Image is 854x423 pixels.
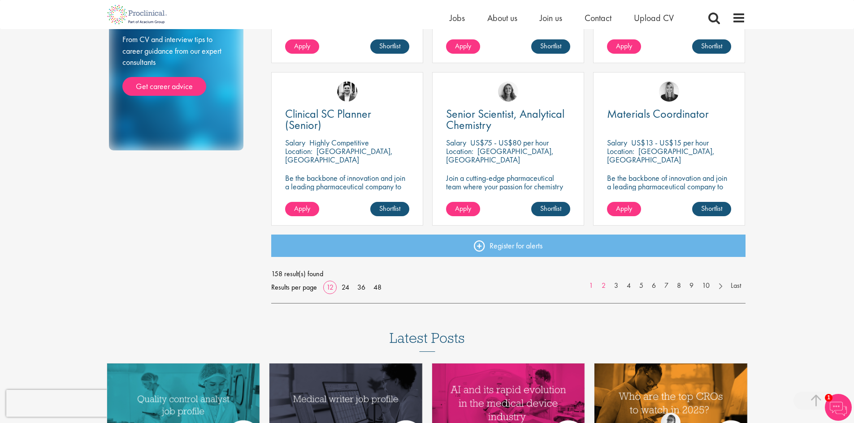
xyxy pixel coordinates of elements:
img: Edward Little [337,81,357,102]
a: Apply [607,202,641,216]
span: Location: [285,146,312,156]
a: Get career advice [122,77,206,96]
p: Join a cutting-edge pharmaceutical team where your passion for chemistry will help shape the futu... [446,174,570,208]
span: Location: [607,146,634,156]
span: Salary [446,137,466,148]
a: 12 [323,282,337,292]
a: 36 [354,282,368,292]
a: Shortlist [692,39,731,54]
span: 158 result(s) found [271,267,746,281]
a: Last [726,281,746,291]
a: Apply [607,39,641,54]
img: Jackie Cerchio [498,81,518,102]
a: Apply [446,202,480,216]
a: Shortlist [531,202,570,216]
a: 10 [698,281,714,291]
span: Apply [616,204,632,213]
span: Apply [455,204,471,213]
a: Shortlist [370,39,409,54]
span: Location: [446,146,473,156]
a: Senior Scientist, Analytical Chemistry [446,108,570,131]
iframe: reCAPTCHA [6,390,121,417]
a: 5 [635,281,648,291]
a: 6 [647,281,660,291]
a: Shortlist [692,202,731,216]
a: Apply [446,39,480,54]
p: US$75 - US$80 per hour [470,137,549,148]
a: Join us [540,12,562,24]
a: Contact [585,12,611,24]
img: Janelle Jones [659,81,679,102]
span: Salary [607,137,627,148]
p: Be the backbone of innovation and join a leading pharmaceutical company to help keep life-changin... [285,174,409,208]
a: Apply [285,39,319,54]
a: Materials Coordinator [607,108,731,120]
span: Results per page [271,281,317,294]
a: 3 [610,281,623,291]
span: Apply [455,41,471,51]
a: 48 [370,282,385,292]
span: Salary [285,137,305,148]
a: 4 [622,281,635,291]
a: 2 [597,281,610,291]
div: From CV and interview tips to career guidance from our expert consultants [122,34,230,96]
a: 1 [585,281,598,291]
span: Clinical SC Planner (Senior) [285,106,371,132]
span: Apply [294,41,310,51]
a: Register for alerts [271,235,746,257]
a: 24 [338,282,352,292]
a: 7 [660,281,673,291]
a: Shortlist [370,202,409,216]
a: Shortlist [531,39,570,54]
p: [GEOGRAPHIC_DATA], [GEOGRAPHIC_DATA] [285,146,393,165]
span: Apply [616,41,632,51]
a: Clinical SC Planner (Senior) [285,108,409,131]
a: Upload CV [634,12,674,24]
p: [GEOGRAPHIC_DATA], [GEOGRAPHIC_DATA] [607,146,715,165]
span: Materials Coordinator [607,106,709,121]
a: 9 [685,281,698,291]
img: Chatbot [825,394,852,421]
a: Apply [285,202,319,216]
span: Apply [294,204,310,213]
a: 8 [672,281,685,291]
p: US$13 - US$15 per hour [631,137,709,148]
p: [GEOGRAPHIC_DATA], [GEOGRAPHIC_DATA] [446,146,554,165]
a: About us [487,12,517,24]
span: Senior Scientist, Analytical Chemistry [446,106,564,132]
p: Be the backbone of innovation and join a leading pharmaceutical company to help keep life-changin... [607,174,731,208]
span: 1 [825,394,832,402]
a: Jobs [450,12,465,24]
h3: Latest Posts [390,330,465,352]
p: Highly Competitive [309,137,369,148]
